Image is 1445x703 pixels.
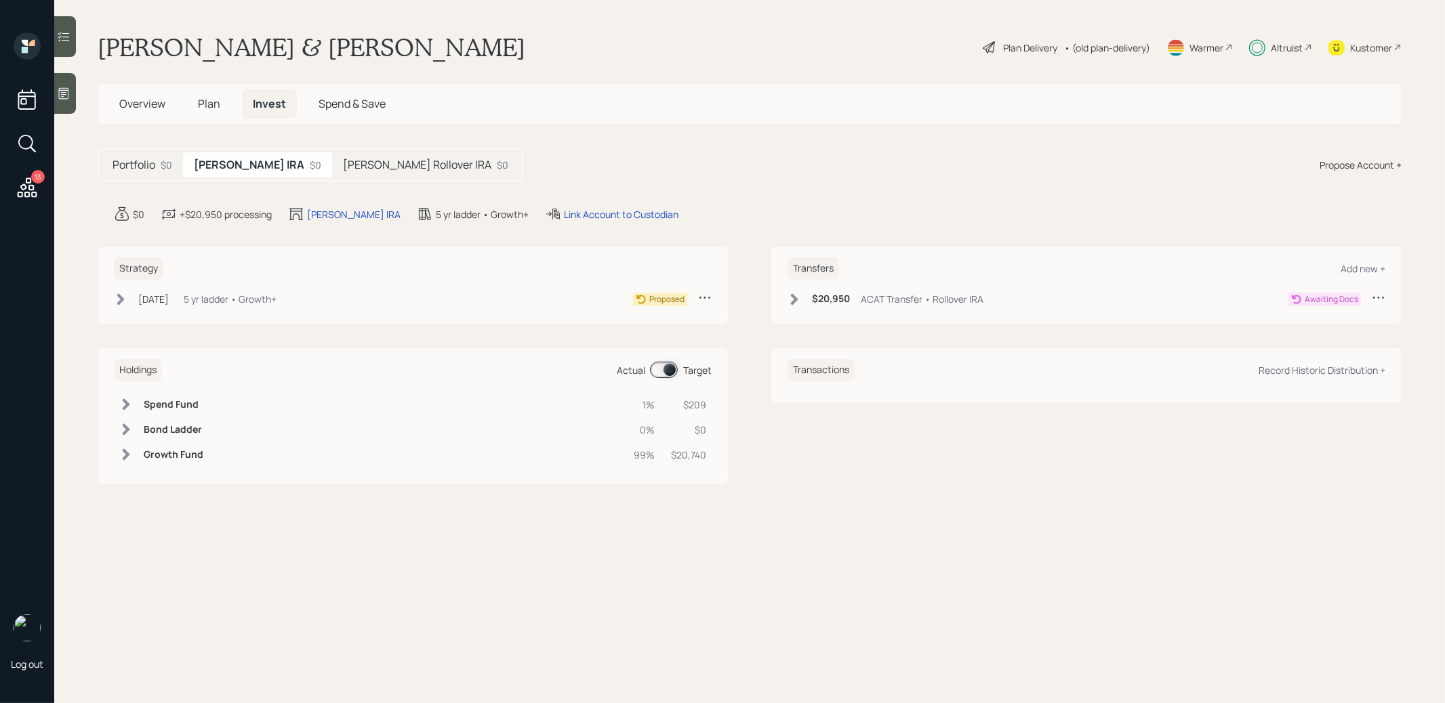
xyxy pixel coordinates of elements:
[1350,41,1392,55] div: Kustomer
[634,448,655,462] div: 99%
[649,293,685,305] div: Proposed
[671,423,706,437] div: $0
[98,33,525,62] h1: [PERSON_NAME] & [PERSON_NAME]
[138,292,169,306] div: [DATE]
[14,614,41,641] img: treva-nostdahl-headshot.png
[144,449,203,461] h6: Growth Fund
[812,293,850,305] h6: $20,950
[861,292,983,306] div: ACAT Transfer • Rollover IRA
[343,158,491,171] h5: [PERSON_NAME] Rollover IRA
[436,207,529,221] div: 5 yr ladder • Growth+
[564,207,678,221] div: Link Account to Custodian
[671,398,706,412] div: $209
[1064,41,1150,55] div: • (old plan-delivery)
[671,448,706,462] div: $20,740
[1271,41,1303,55] div: Altruist
[1003,41,1057,55] div: Plan Delivery
[31,170,45,184] div: 13
[1189,41,1223,55] div: Warmer
[319,96,386,111] span: Spend & Save
[11,658,43,670] div: Log out
[634,398,655,412] div: 1%
[119,96,165,111] span: Overview
[788,359,855,381] h6: Transactions
[683,363,712,377] div: Target
[634,423,655,437] div: 0%
[114,359,162,381] h6: Holdings
[617,363,645,377] div: Actual
[310,158,321,172] div: $0
[194,158,304,171] h5: [PERSON_NAME] IRA
[307,207,401,221] div: [PERSON_NAME] IRA
[1259,364,1385,377] div: Record Historic Distribution +
[788,257,839,280] h6: Transfers
[161,158,172,172] div: $0
[114,257,163,280] h6: Strategy
[144,399,203,410] h6: Spend Fund
[180,207,272,221] div: +$20,950 processing
[144,424,203,435] h6: Bond Ladder
[1341,262,1385,275] div: Add new +
[133,207,144,221] div: $0
[184,292,277,306] div: 5 yr ladder • Growth+
[1320,158,1402,172] div: Propose Account +
[253,96,286,111] span: Invest
[1305,293,1358,305] div: Awaiting Docs
[497,158,508,172] div: $0
[198,96,220,111] span: Plan
[113,158,155,171] h5: Portfolio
